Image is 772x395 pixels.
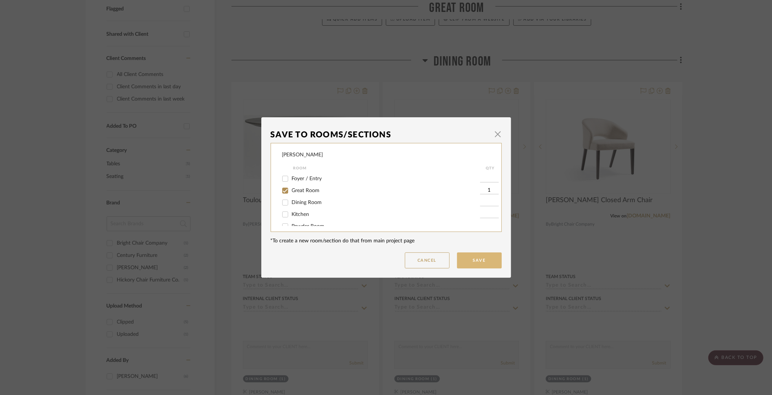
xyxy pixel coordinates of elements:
[292,188,320,193] span: Great Room
[480,164,501,173] div: QTY
[457,252,502,268] button: Save
[271,127,502,143] dialog-header: Save To Rooms/Sections
[292,200,322,205] span: Dining Room
[282,151,323,159] div: [PERSON_NAME]
[293,164,480,173] div: Room
[271,127,491,143] div: Save To Rooms/Sections
[292,224,325,229] span: Powder Room
[292,176,322,181] span: Foyer / Entry
[405,252,450,268] button: Cancel
[292,212,309,217] span: Kitchen
[491,127,505,141] button: Close
[271,237,502,245] div: *To create a new room/section do that from main project page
